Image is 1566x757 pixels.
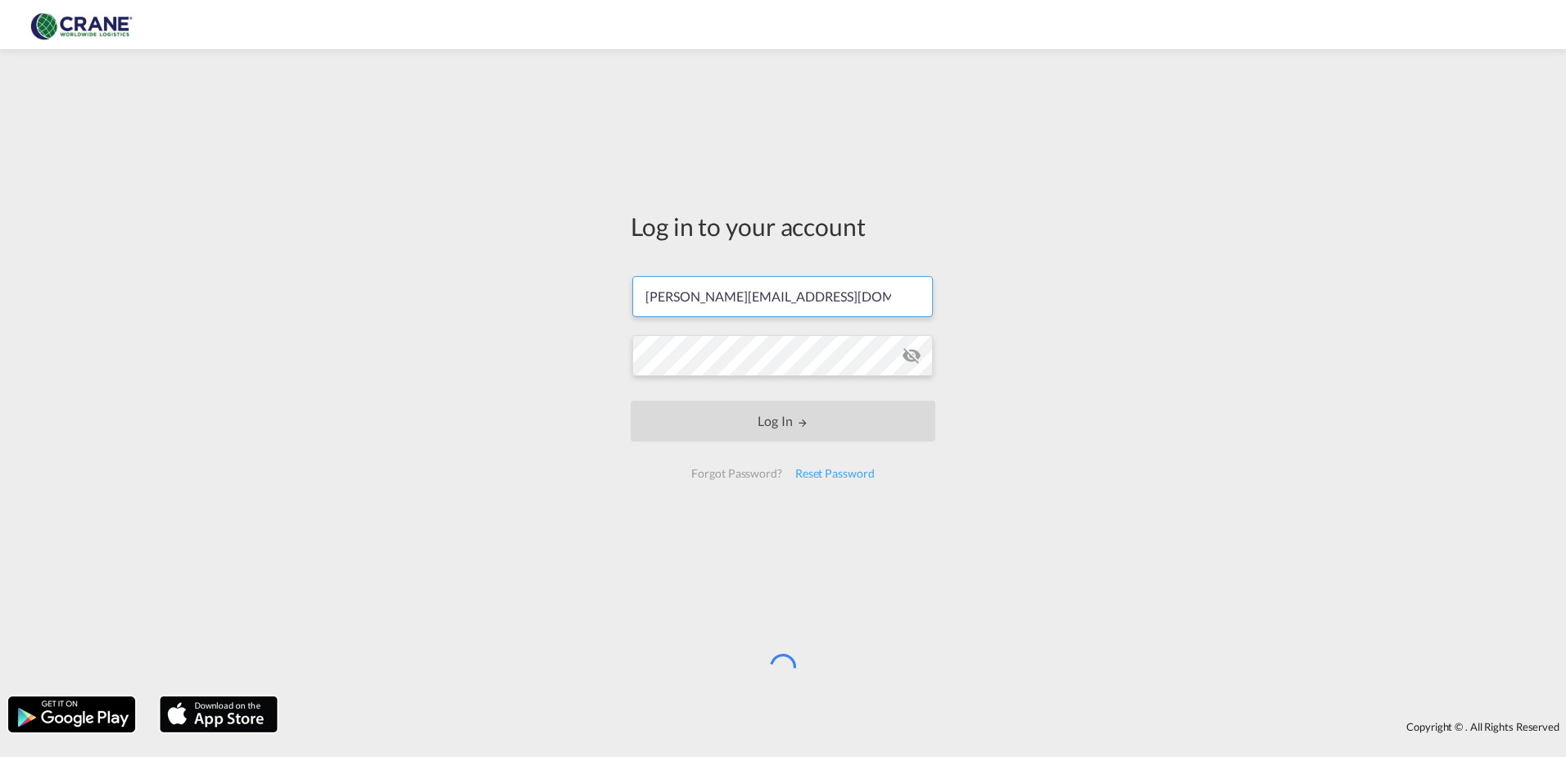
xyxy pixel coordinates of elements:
[631,401,935,442] button: LOGIN
[158,695,279,734] img: apple.png
[631,209,935,243] div: Log in to your account
[685,459,788,488] div: Forgot Password?
[632,276,933,317] input: Enter email/phone number
[25,7,135,43] img: 374de710c13411efa3da03fd754f1635.jpg
[902,346,921,365] md-icon: icon-eye-off
[7,695,137,734] img: google.png
[789,459,881,488] div: Reset Password
[286,713,1566,741] div: Copyright © . All Rights Reserved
